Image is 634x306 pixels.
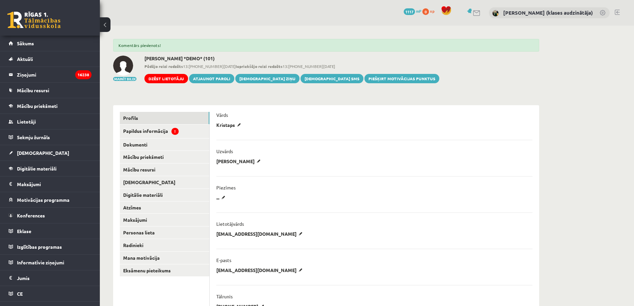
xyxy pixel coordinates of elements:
[17,197,70,203] span: Motivācijas programma
[430,8,434,14] span: xp
[404,8,415,15] span: 1117
[9,98,92,114] a: Mācību priekšmeti
[9,208,92,223] a: Konferences
[120,252,209,264] a: Mana motivācija
[17,103,58,109] span: Mācību priekšmeti
[422,8,438,14] a: 0 xp
[17,87,49,93] span: Mācību resursi
[120,226,209,239] a: Personas lieta
[17,134,50,140] span: Sekmju žurnāls
[113,77,136,81] button: Mainīt bildi
[216,112,228,118] p: Vārds
[144,74,188,83] a: Dzēst lietotāju
[216,257,231,263] p: E-pasts
[216,267,305,273] p: [EMAIL_ADDRESS][DOMAIN_NAME]
[120,264,209,277] a: Eksāmenu pieteikums
[422,8,429,15] span: 0
[120,125,209,138] a: Papildus informācija!
[17,275,30,281] span: Jumis
[9,223,92,239] a: Eklase
[9,192,92,207] a: Motivācijas programma
[9,286,92,301] a: CE
[120,151,209,163] a: Mācību priekšmeti
[9,161,92,176] a: Digitālie materiāli
[17,40,34,46] span: Sākums
[9,176,92,192] a: Maksājumi
[235,74,300,83] a: [DEMOGRAPHIC_DATA] ziņu
[120,176,209,188] a: [DEMOGRAPHIC_DATA]
[17,212,45,218] span: Konferences
[301,74,363,83] a: [DEMOGRAPHIC_DATA] SMS
[216,148,233,154] p: Uzvārds
[9,67,92,82] a: Ziņojumi16238
[75,70,92,79] i: 16238
[216,122,243,128] p: Kristaps
[9,255,92,270] a: Informatīvie ziņojumi
[120,214,209,226] a: Maksājumi
[9,36,92,51] a: Sākums
[17,291,23,297] span: CE
[216,293,233,299] p: Tālrunis
[9,114,92,129] a: Lietotāji
[236,64,283,69] b: Iepriekšējo reizi redzēts
[216,194,228,200] p: ...
[120,239,209,251] a: Radinieki
[113,39,539,52] div: Komentārs pievienots!
[17,119,36,125] span: Lietotāji
[9,145,92,160] a: [DEMOGRAPHIC_DATA]
[144,64,183,69] b: Pēdējo reizi redzēts
[17,244,62,250] span: Izglītības programas
[492,10,499,17] img: Līga Bite (klases audzinātāja)
[120,201,209,214] a: Atzīmes
[113,56,133,76] img: Kristaps Jegorovs
[144,63,439,69] span: 13:[PHONE_NUMBER][DATE] 13:[PHONE_NUMBER][DATE]
[9,83,92,98] a: Mācību resursi
[17,150,69,156] span: [DEMOGRAPHIC_DATA]
[120,189,209,201] a: Digitālie materiāli
[17,165,57,171] span: Digitālie materiāli
[416,8,421,14] span: mP
[9,51,92,67] a: Aktuāli
[216,158,263,164] p: [PERSON_NAME]
[171,128,179,135] span: !
[216,184,236,190] p: Piezīmes
[503,9,593,16] a: [PERSON_NAME] (klases audzinātāja)
[120,163,209,176] a: Mācību resursi
[9,239,92,254] a: Izglītības programas
[17,67,92,82] legend: Ziņojumi
[17,259,64,265] span: Informatīvie ziņojumi
[189,74,234,83] a: Atjaunot paroli
[17,228,31,234] span: Eklase
[216,231,305,237] p: [EMAIL_ADDRESS][DOMAIN_NAME]
[9,130,92,145] a: Sekmju žurnāls
[17,176,92,192] legend: Maksājumi
[120,139,209,151] a: Dokumenti
[120,112,209,124] a: Profils
[7,12,61,28] a: Rīgas 1. Tālmācības vidusskola
[144,56,439,61] h2: [PERSON_NAME] *DEMO* (101)
[9,270,92,286] a: Jumis
[364,74,439,83] a: Piešķirt motivācijas punktus
[216,221,244,227] p: Lietotājvārds
[404,8,421,14] a: 1117 mP
[17,56,33,62] span: Aktuāli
